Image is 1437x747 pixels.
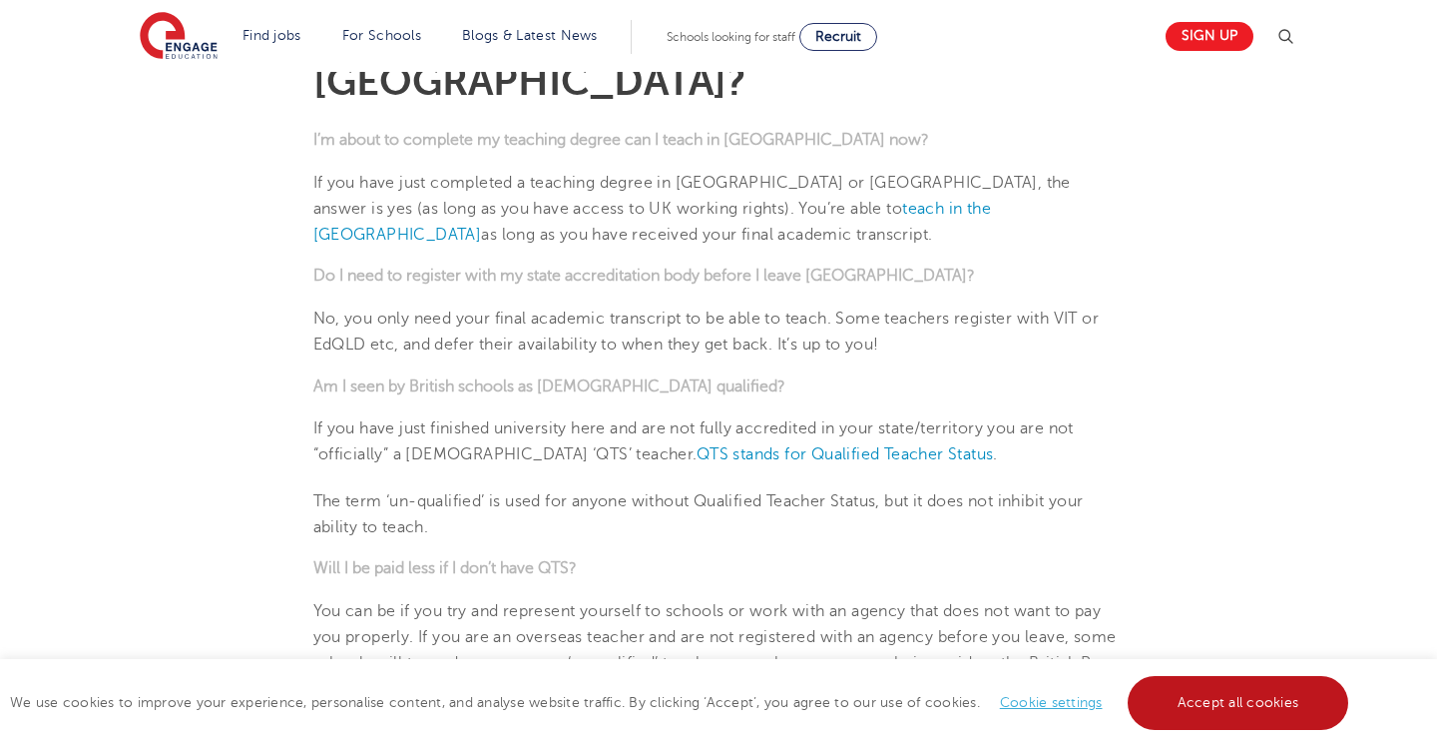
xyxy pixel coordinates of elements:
strong: Am I seen by British schools as [DEMOGRAPHIC_DATA] qualified? [313,377,785,395]
p: If you have just completed a teaching degree in [GEOGRAPHIC_DATA] or [GEOGRAPHIC_DATA], the answe... [313,170,1125,249]
span: Recruit [815,29,861,44]
a: Sign up [1166,22,1253,51]
a: Recruit [799,23,877,51]
a: For Schools [342,28,421,43]
span: Schools looking for staff [667,30,795,44]
p: The term ‘un-qualified’ is used for anyone without Qualified Teacher Status, but it does not inhi... [313,488,1125,541]
a: QTS stands for Qualified Teacher Status [697,445,994,463]
p: You can be if you try and represent yourself to schools or work with an agency that does not want... [313,598,1125,703]
strong: Do I need to register with my state accreditation body before I leave [GEOGRAPHIC_DATA]? [313,267,975,285]
strong: I’m about to complete my teaching degree can I teach in [GEOGRAPHIC_DATA] now? [313,131,929,149]
img: Engage Education [140,12,218,62]
a: Find jobs [242,28,301,43]
span: We use cookies to improve your experience, personalise content, and analyse website traffic. By c... [10,695,1353,710]
a: Cookie settings [1000,695,1103,710]
strong: Will I be paid less if I don’t have QTS? [313,559,577,577]
a: Blogs & Latest News [462,28,598,43]
a: Accept all cookies [1128,676,1349,730]
p: If you have just finished university here and are not fully accredited in your state/territory yo... [313,415,1125,468]
p: No, you only need your final academic transcript to be able to teach. Some teachers register with... [313,306,1125,359]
